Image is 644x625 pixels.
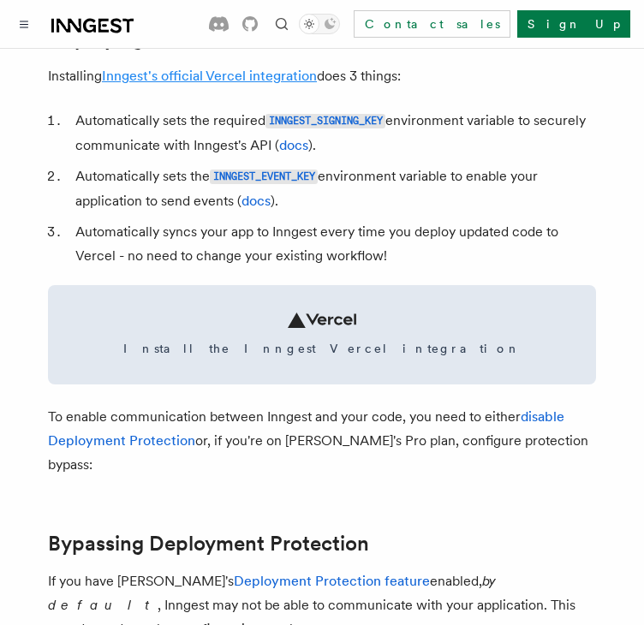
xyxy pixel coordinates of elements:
a: INNGEST_SIGNING_KEY [265,112,385,128]
em: by default [48,573,509,613]
li: Automatically sets the environment variable to enable your application to send events ( ). [70,164,596,213]
li: Automatically syncs your app to Inngest every time you deploy updated code to Vercel - no need to... [70,220,596,268]
a: INNGEST_EVENT_KEY [210,168,318,184]
button: Find something... [271,14,292,34]
a: disable Deployment Protection [48,408,564,449]
button: Toggle dark mode [299,14,340,34]
a: Sign Up [517,10,630,38]
code: INNGEST_EVENT_KEY [210,170,318,184]
span: Install the Inngest Vercel integration [69,340,575,357]
a: docs [279,137,308,153]
p: Installing does 3 things: [48,64,596,88]
p: To enable communication between Inngest and your code, you need to either or, if you're on [PERSO... [48,405,596,477]
a: Contact sales [354,10,510,38]
li: Automatically sets the required environment variable to securely communicate with Inngest's API ( ). [70,109,596,158]
button: Toggle navigation [14,14,34,34]
a: Deployment Protection feature [234,573,430,589]
a: Inngest's official Vercel integration [102,68,317,84]
a: docs [241,193,271,209]
a: Bypassing Deployment Protection [48,532,369,556]
code: INNGEST_SIGNING_KEY [265,114,385,128]
a: Install the Inngest Vercel integration [48,285,596,384]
